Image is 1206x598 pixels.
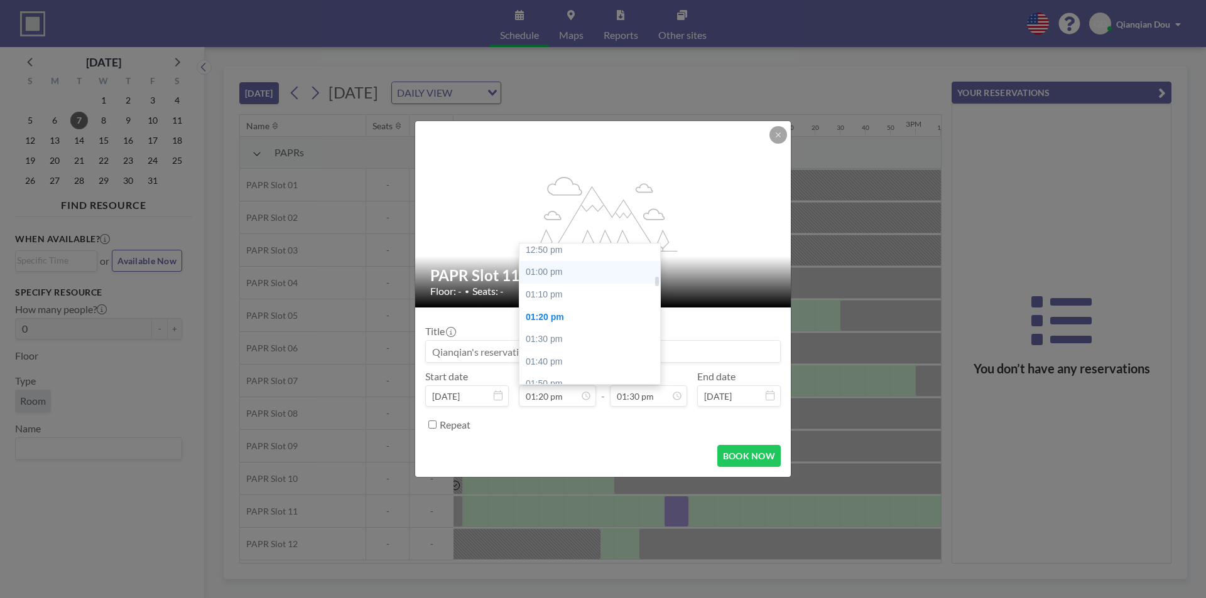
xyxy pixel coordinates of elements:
[530,176,678,251] g: flex-grow: 1.2;
[430,285,462,297] span: Floor: -
[519,261,666,284] div: 01:00 pm
[519,328,666,351] div: 01:30 pm
[519,239,666,262] div: 12:50 pm
[519,351,666,373] div: 01:40 pm
[426,341,780,362] input: Qianqian's reservation
[425,370,468,383] label: Start date
[717,445,781,467] button: BOOK NOW
[440,419,470,431] label: Repeat
[697,370,736,383] label: End date
[465,287,469,296] span: •
[430,266,777,285] h2: PAPR Slot 11
[519,284,666,306] div: 01:10 pm
[425,325,455,338] label: Title
[472,285,504,297] span: Seats: -
[601,375,605,402] span: -
[519,373,666,395] div: 01:50 pm
[519,306,666,329] div: 01:20 pm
